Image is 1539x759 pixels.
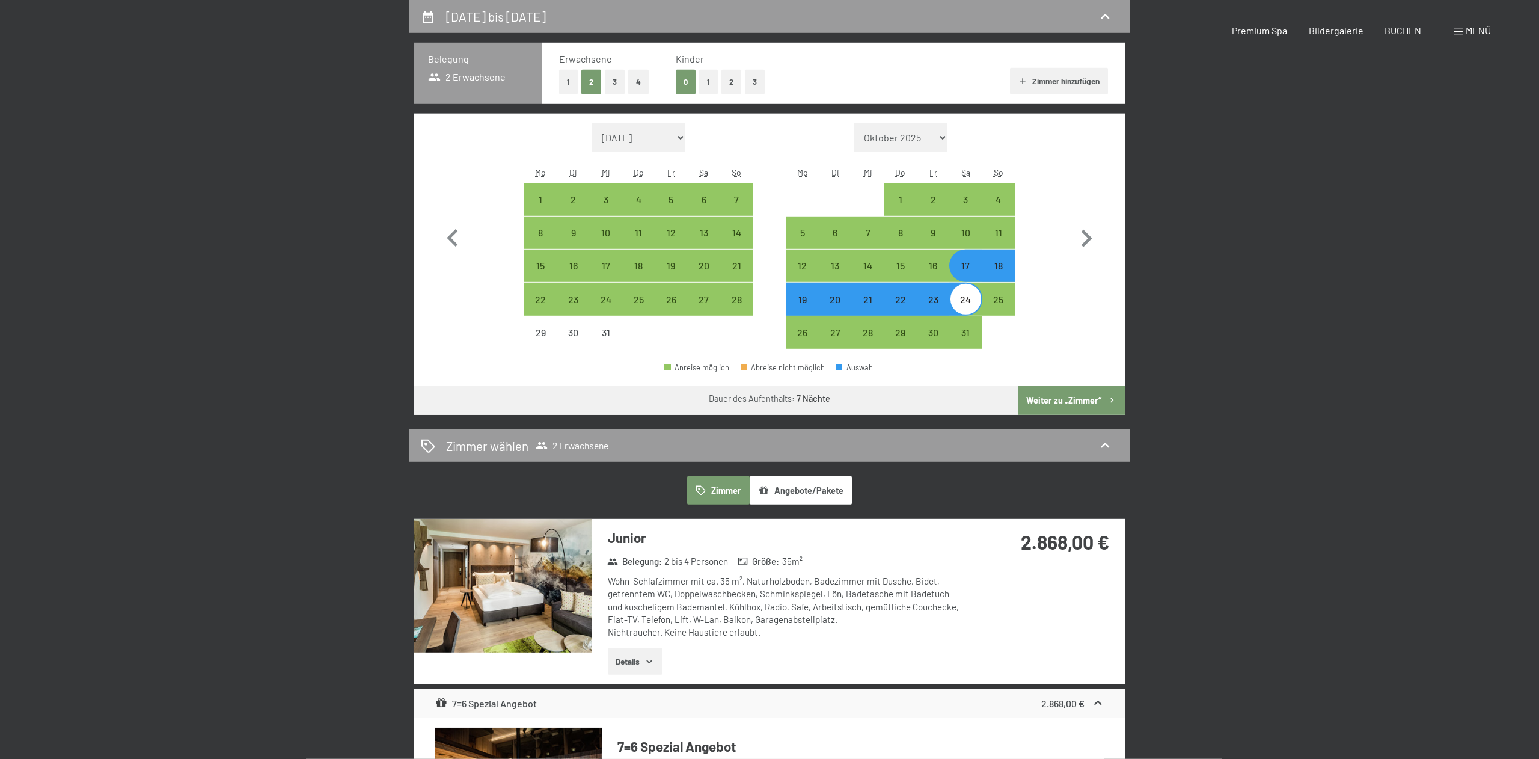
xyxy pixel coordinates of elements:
abbr: Freitag [929,167,937,177]
div: Anreise möglich [819,217,851,249]
span: 2 Erwachsene [428,70,506,84]
div: 26 [788,328,818,358]
div: Mon Dec 08 2025 [524,217,557,249]
div: Sun Dec 14 2025 [720,217,753,249]
div: Sun Dec 21 2025 [720,250,753,282]
abbr: Montag [797,167,808,177]
div: Anreise möglich [720,217,753,249]
div: 15 [886,261,916,291]
div: Anreise möglich [655,217,687,249]
div: Anreise möglich [851,217,884,249]
div: Sat Jan 10 2026 [949,217,982,249]
div: 5 [788,228,818,258]
div: Anreise möglich [851,250,884,282]
div: Anreise möglich [786,250,819,282]
div: Anreise möglich [917,250,949,282]
abbr: Donnerstag [895,167,905,177]
div: Fri Jan 23 2026 [917,283,949,315]
div: Sat Dec 20 2025 [688,250,720,282]
div: Anreise möglich [590,250,622,282]
div: 11 [623,228,653,258]
div: 7 [721,195,751,225]
a: BUCHEN [1384,25,1421,36]
button: 3 [605,70,625,94]
div: 14 [721,228,751,258]
h2: [DATE] bis [DATE] [446,9,546,24]
div: Mon Dec 15 2025 [524,250,557,282]
div: Wed Dec 24 2025 [590,283,622,315]
div: 4 [623,195,653,225]
div: Thu Dec 04 2025 [622,183,655,216]
div: 16 [918,261,948,291]
abbr: Dienstag [831,167,839,177]
h3: Belegung [428,52,527,66]
img: mss_renderimg.php [414,519,592,653]
button: Angebote/Pakete [750,476,852,504]
div: Anreise möglich [622,217,655,249]
div: Anreise möglich [884,316,917,349]
div: Fri Dec 26 2025 [655,283,687,315]
div: Anreise möglich [884,283,917,315]
div: Anreise möglich [622,250,655,282]
div: Tue Jan 27 2026 [819,316,851,349]
div: Anreise möglich [851,316,884,349]
div: Anreise möglich [884,183,917,216]
div: Anreise möglich [622,183,655,216]
div: Thu Jan 15 2026 [884,250,917,282]
div: 9 [918,228,948,258]
div: Anreise möglich [884,250,917,282]
button: Weiter zu „Zimmer“ [1018,386,1125,415]
div: Tue Dec 02 2025 [557,183,589,216]
span: Bildergalerie [1309,25,1363,36]
div: 22 [525,295,555,325]
div: Thu Jan 08 2026 [884,217,917,249]
div: Mon Dec 29 2025 [524,316,557,349]
div: 6 [689,195,719,225]
div: 18 [984,261,1014,291]
button: Zimmer [687,476,750,504]
strong: 2.868,00 € [1041,698,1085,709]
div: Anreise möglich [949,183,982,216]
div: Anreise möglich [688,250,720,282]
div: Anreise möglich [622,283,655,315]
strong: Größe : [738,555,780,568]
div: 13 [689,228,719,258]
button: 2 [581,70,601,94]
div: Wed Dec 10 2025 [590,217,622,249]
div: Anreise möglich [655,283,687,315]
div: 2 [558,195,588,225]
div: Anreise möglich [688,217,720,249]
div: Anreise möglich [917,316,949,349]
div: 30 [558,328,588,358]
div: 26 [656,295,686,325]
div: 31 [950,328,981,358]
div: Sat Dec 06 2025 [688,183,720,216]
div: Tue Dec 30 2025 [557,316,589,349]
div: Sat Dec 13 2025 [688,217,720,249]
div: Anreise möglich [949,217,982,249]
div: Mon Jan 26 2026 [786,316,819,349]
div: 17 [591,261,621,291]
div: Mon Dec 01 2025 [524,183,557,216]
span: 2 Erwachsene [536,440,608,452]
div: 25 [623,295,653,325]
div: Anreise möglich [524,283,557,315]
div: 2 [918,195,948,225]
div: 27 [689,295,719,325]
button: 1 [699,70,718,94]
div: 20 [820,295,850,325]
div: Fri Jan 16 2026 [917,250,949,282]
div: Anreise möglich [524,183,557,216]
span: 35 m² [782,555,803,568]
div: Thu Jan 29 2026 [884,316,917,349]
div: Wed Jan 07 2026 [851,217,884,249]
div: 23 [558,295,588,325]
div: Anreise möglich [720,183,753,216]
div: 12 [656,228,686,258]
h4: 7=6 Spezial Angebot [617,737,1104,756]
div: Anreise möglich [819,316,851,349]
div: 24 [950,295,981,325]
div: 30 [918,328,948,358]
div: 20 [689,261,719,291]
div: 28 [852,328,883,358]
